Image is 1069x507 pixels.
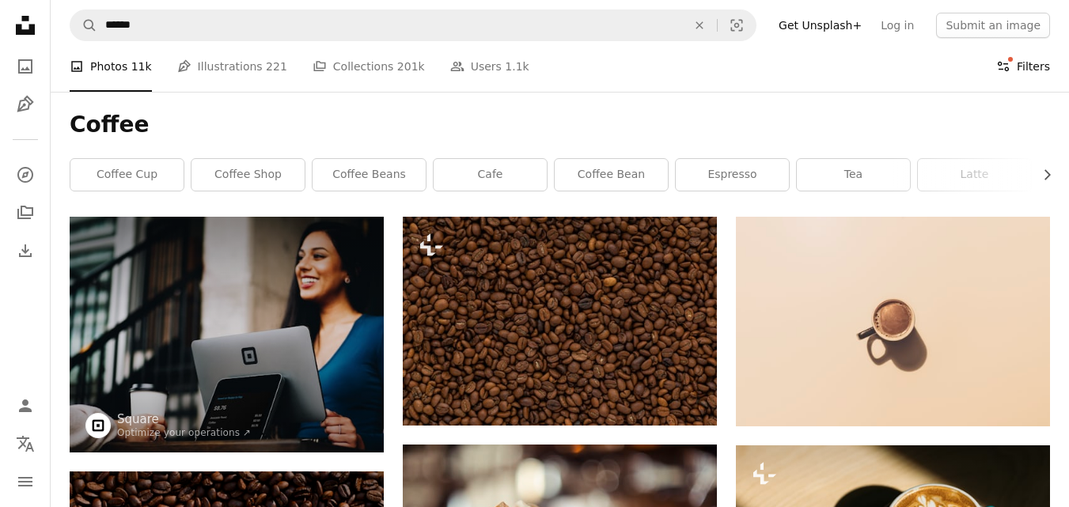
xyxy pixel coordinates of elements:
[996,41,1050,92] button: Filters
[70,327,384,341] a: gray computer monitor
[718,10,756,40] button: Visual search
[403,217,717,426] img: a large pile of coffee beans
[555,159,668,191] a: coffee bean
[736,217,1050,426] img: brown ceramic teacup
[918,159,1031,191] a: latte
[177,41,287,92] a: Illustrations 221
[676,159,789,191] a: espresso
[9,159,41,191] a: Explore
[1033,159,1050,191] button: scroll list to the right
[117,411,251,427] a: Square
[797,159,910,191] a: tea
[117,427,251,438] a: Optimize your operations ↗
[450,41,529,92] a: Users 1.1k
[397,58,425,75] span: 201k
[70,217,384,452] img: gray computer monitor
[191,159,305,191] a: coffee shop
[9,428,41,460] button: Language
[9,466,41,498] button: Menu
[70,159,184,191] a: coffee cup
[70,10,97,40] button: Search Unsplash
[70,9,756,41] form: Find visuals sitewide
[9,89,41,120] a: Illustrations
[936,13,1050,38] button: Submit an image
[70,111,1050,139] h1: Coffee
[9,235,41,267] a: Download History
[266,58,287,75] span: 221
[9,390,41,422] a: Log in / Sign up
[682,10,717,40] button: Clear
[505,58,529,75] span: 1.1k
[85,413,111,438] img: Go to Square's profile
[313,159,426,191] a: coffee beans
[871,13,923,38] a: Log in
[9,9,41,44] a: Home — Unsplash
[9,51,41,82] a: Photos
[9,197,41,229] a: Collections
[313,41,425,92] a: Collections 201k
[736,314,1050,328] a: brown ceramic teacup
[403,314,717,328] a: a large pile of coffee beans
[434,159,547,191] a: cafe
[769,13,871,38] a: Get Unsplash+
